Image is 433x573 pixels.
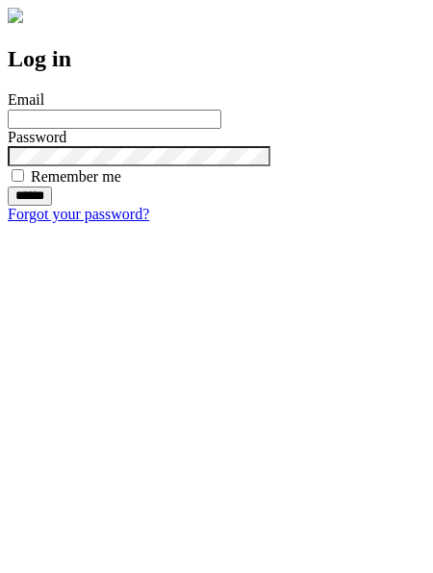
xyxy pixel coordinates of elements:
label: Password [8,129,66,145]
label: Remember me [31,168,121,185]
h2: Log in [8,46,425,72]
a: Forgot your password? [8,206,149,222]
img: logo-4e3dc11c47720685a147b03b5a06dd966a58ff35d612b21f08c02c0306f2b779.png [8,8,23,23]
label: Email [8,91,44,108]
